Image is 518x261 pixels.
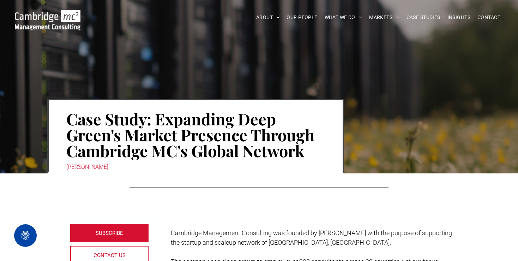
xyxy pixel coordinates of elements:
img: Go to Homepage [15,10,80,30]
span: SUBSCRIBE [96,224,123,242]
a: CASE STUDIES [403,12,444,23]
a: INSIGHTS [444,12,474,23]
a: SUBSCRIBE [70,224,149,242]
a: OUR PEOPLE [283,12,321,23]
a: CONTACT [474,12,504,23]
a: WHAT WE DO [321,12,366,23]
a: Your Business Transformed | Cambridge Management Consulting [15,11,80,18]
a: MARKETS [366,12,403,23]
a: ABOUT [253,12,283,23]
span: Cambridge Management Consulting was founded by [PERSON_NAME] with the purpose of supporting the s... [171,229,452,246]
h1: Case Study: Expanding Deep Green's Market Presence Through Cambridge MC's Global Network [66,110,325,159]
div: [PERSON_NAME] [66,162,325,172]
